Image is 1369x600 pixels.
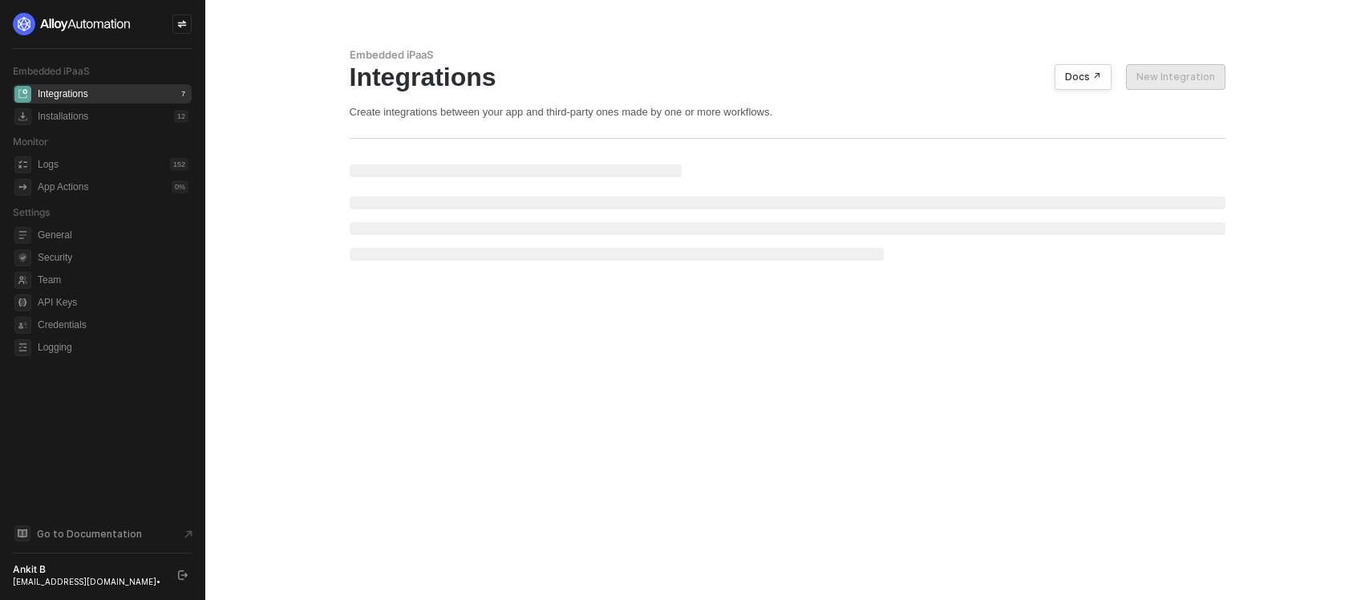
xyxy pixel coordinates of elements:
[38,87,88,101] div: Integrations
[14,249,31,266] span: security
[1055,64,1112,90] button: Docs ↗
[14,339,31,356] span: logging
[350,62,1225,92] div: Integrations
[38,315,188,334] span: Credentials
[350,105,1225,119] div: Create integrations between your app and third-party ones made by one or more workflows.
[38,110,88,124] div: Installations
[13,136,48,148] span: Monitor
[14,294,31,311] span: api-key
[13,563,164,576] div: Ankit B
[38,270,188,290] span: Team
[1126,64,1225,90] button: New Integration
[13,524,192,543] a: Knowledge Base
[37,527,142,541] span: Go to Documentation
[170,158,188,171] div: 152
[1065,71,1101,83] div: Docs ↗
[14,179,31,196] span: icon-app-actions
[13,13,132,35] img: logo
[14,86,31,103] span: integrations
[14,525,30,541] span: documentation
[14,108,31,125] span: installations
[38,248,188,267] span: Security
[14,156,31,173] span: icon-logs
[38,225,188,245] span: General
[14,227,31,244] span: general
[174,110,188,123] div: 12
[178,570,188,580] span: logout
[178,87,188,100] div: 7
[38,158,59,172] div: Logs
[14,272,31,289] span: team
[13,576,164,587] div: [EMAIL_ADDRESS][DOMAIN_NAME] •
[13,206,50,218] span: Settings
[13,13,192,35] a: logo
[38,293,188,312] span: API Keys
[350,48,1225,62] div: Embedded iPaaS
[38,338,188,357] span: Logging
[180,526,196,542] span: document-arrow
[13,65,90,77] span: Embedded iPaaS
[14,317,31,334] span: credentials
[177,19,187,29] span: icon-swap
[38,180,88,194] div: App Actions
[172,180,188,193] div: 0 %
